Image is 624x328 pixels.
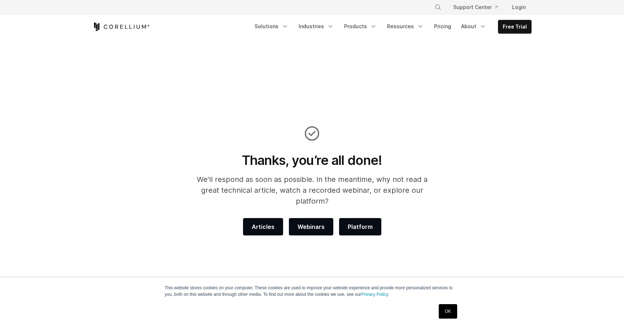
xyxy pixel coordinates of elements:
[506,1,532,14] a: Login
[294,20,338,33] a: Industries
[165,285,459,298] p: This website stores cookies on your computer. These cookies are used to improve your website expe...
[361,292,389,297] a: Privacy Policy.
[457,20,491,33] a: About
[243,218,283,235] a: Articles
[289,218,333,235] a: Webinars
[432,1,445,14] button: Search
[187,152,437,168] h1: Thanks, you’re all done!
[340,20,381,33] a: Products
[430,20,455,33] a: Pricing
[447,1,503,14] a: Support Center
[252,222,274,231] span: Articles
[250,20,532,34] div: Navigation Menu
[298,222,325,231] span: Webinars
[426,1,532,14] div: Navigation Menu
[439,304,457,319] a: OK
[383,20,428,33] a: Resources
[92,22,150,31] a: Corellium Home
[348,222,373,231] span: Platform
[339,218,381,235] a: Platform
[187,174,437,206] p: We'll respond as soon as possible. In the meantime, why not read a great technical article, watch...
[498,20,531,33] a: Free Trial
[250,20,293,33] a: Solutions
